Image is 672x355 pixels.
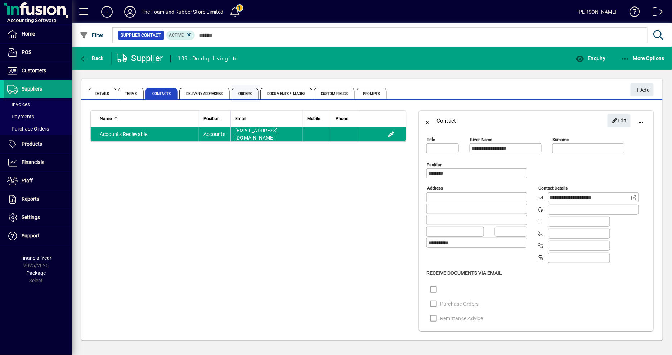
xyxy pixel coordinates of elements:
[4,62,72,80] a: Customers
[22,68,46,73] span: Customers
[647,1,663,25] a: Logout
[199,127,230,141] td: Accounts
[72,52,112,65] app-page-header-button: Back
[260,88,312,99] span: Documents / Images
[470,137,492,142] mat-label: Given name
[4,172,72,190] a: Staff
[4,135,72,153] a: Products
[203,115,220,123] span: Position
[634,84,650,96] span: Add
[26,270,46,276] span: Package
[4,25,72,43] a: Home
[575,55,605,61] span: Enquiry
[118,88,144,99] span: Terms
[314,88,354,99] span: Custom Fields
[235,115,246,123] span: Email
[336,115,348,123] span: Phone
[235,115,298,123] div: Email
[578,6,617,18] div: [PERSON_NAME]
[426,270,502,276] span: Receive Documents Via Email
[22,49,31,55] span: POS
[4,190,72,208] a: Reports
[624,1,640,25] a: Knowledge Base
[78,29,106,42] button: Filter
[427,137,435,142] mat-label: Title
[436,115,456,127] div: Contact
[427,162,442,167] mat-label: Position
[385,128,397,140] button: Edit
[142,6,224,18] div: The Foam and Rubber Store Limited
[553,137,569,142] mat-label: Surname
[608,114,631,127] button: Edit
[307,115,320,123] span: Mobile
[121,32,161,39] span: Supplier Contact
[4,227,72,245] a: Support
[4,209,72,227] a: Settings
[4,98,72,110] a: Invoices
[80,55,104,61] span: Back
[235,128,278,141] span: [EMAIL_ADDRESS][DOMAIN_NAME]
[357,88,387,99] span: Prompts
[7,114,34,119] span: Payments
[419,112,436,129] button: Back
[203,115,226,123] div: Position
[232,88,259,99] span: Orders
[78,52,106,65] button: Back
[22,196,39,202] span: Reports
[574,52,607,65] button: Enquiry
[80,32,104,38] span: Filter
[21,255,52,261] span: Financial Year
[7,126,49,132] span: Purchase Orders
[118,5,142,18] button: Profile
[89,88,116,99] span: Details
[22,31,35,37] span: Home
[100,115,194,123] div: Name
[336,115,355,123] div: Phone
[631,83,654,96] button: Add
[307,115,327,123] div: Mobile
[621,55,665,61] span: More Options
[632,112,650,129] button: More options
[117,53,163,64] div: Supplier
[145,88,178,99] span: Contacts
[22,141,42,147] span: Products
[169,33,184,38] span: Active
[4,44,72,62] a: POS
[22,86,42,92] span: Suppliers
[4,154,72,172] a: Financials
[179,88,230,99] span: Delivery Addresses
[22,233,40,238] span: Support
[166,31,195,40] mat-chip: Activation Status: Active
[22,178,33,183] span: Staff
[95,5,118,18] button: Add
[7,101,30,107] span: Invoices
[4,110,72,123] a: Payments
[178,53,238,64] div: 109 - Dunlop Living Ltd
[619,52,667,65] button: More Options
[100,115,112,123] span: Name
[22,159,44,165] span: Financials
[4,123,72,135] a: Purchase Orders
[100,131,148,137] span: Accounts Recievable
[22,214,40,220] span: Settings
[611,115,627,127] span: Edit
